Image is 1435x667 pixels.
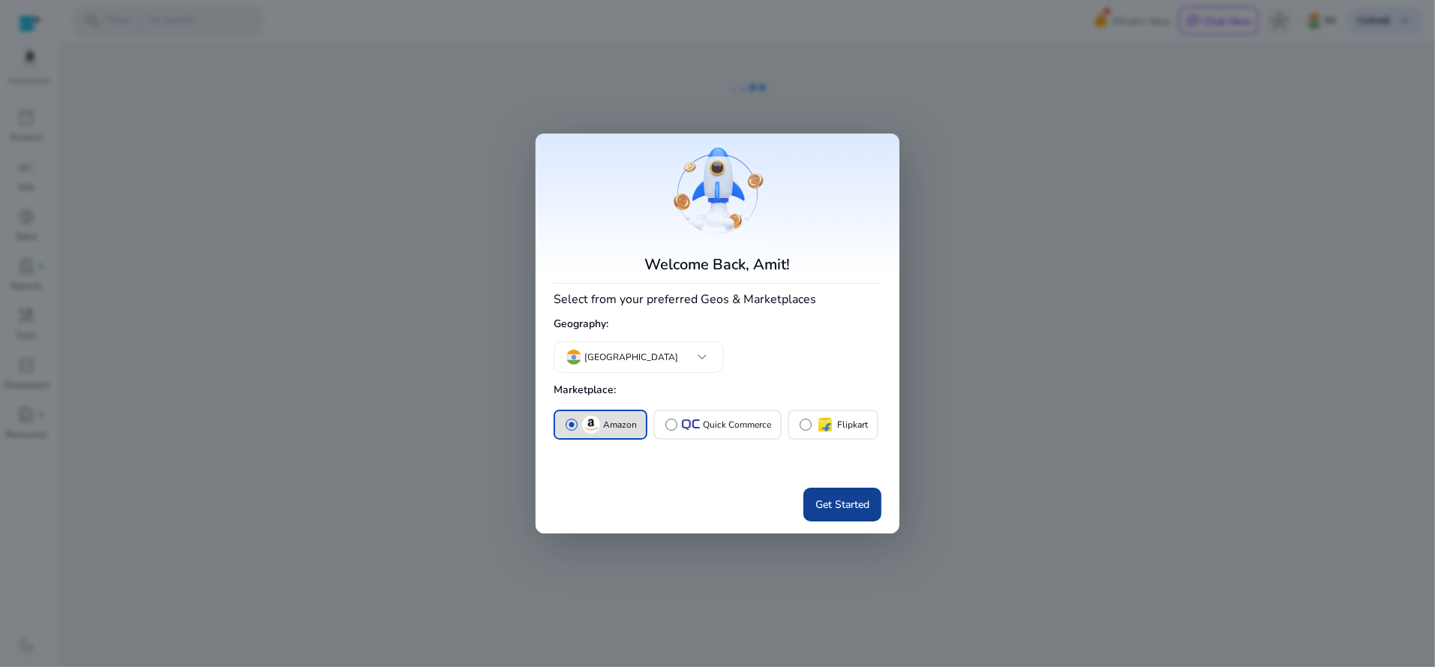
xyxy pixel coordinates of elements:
span: keyboard_arrow_down [693,348,711,366]
span: Get Started [815,497,869,512]
img: in.svg [566,350,581,365]
img: QC-logo.svg [682,419,700,429]
p: Quick Commerce [703,417,771,433]
img: flipkart.svg [816,416,834,434]
h5: Geography: [554,312,881,337]
span: radio_button_unchecked [664,417,679,432]
p: Amazon [603,417,637,433]
p: [GEOGRAPHIC_DATA] [584,350,678,364]
h5: Marketplace: [554,378,881,403]
button: Get Started [803,488,881,521]
span: radio_button_unchecked [798,417,813,432]
img: amazon.svg [582,416,600,434]
span: radio_button_checked [564,417,579,432]
p: Flipkart [837,417,868,433]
